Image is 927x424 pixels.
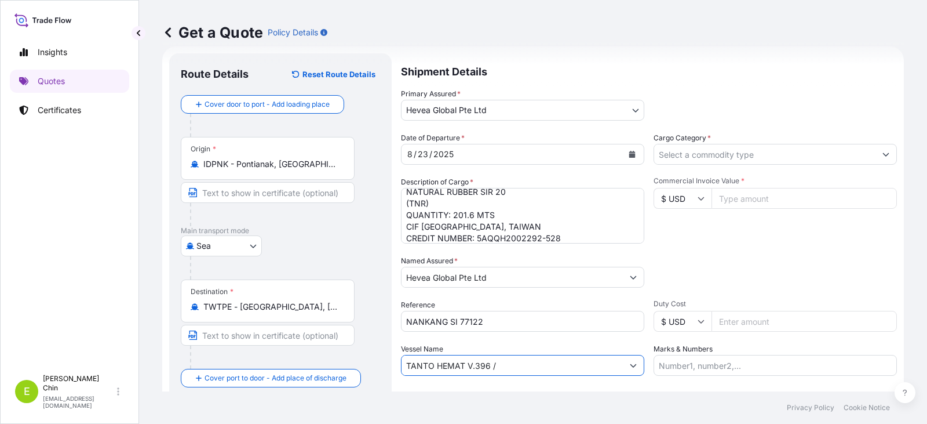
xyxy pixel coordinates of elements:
p: [EMAIL_ADDRESS][DOMAIN_NAME] [43,395,115,409]
span: Commercial Invoice Value [654,176,897,186]
input: Type amount [711,188,897,209]
p: Shipment Details [401,53,897,88]
label: Named Assured [401,255,458,267]
p: Quotes [38,75,65,87]
input: Type to search vessel name or IMO [402,355,623,376]
button: Show suggestions [623,267,644,288]
div: Origin [191,144,216,154]
a: Insights [10,41,129,64]
p: Policy Details [268,27,318,38]
a: Cookie Notice [844,403,890,412]
div: day, [417,147,429,161]
button: Hevea Global Pte Ltd [401,100,644,121]
button: Cover door to port - Add loading place [181,95,344,114]
button: Select transport [181,235,262,256]
p: Reset Route Details [302,68,375,80]
button: Show suggestions [623,355,644,376]
label: Marks & Numbers [654,343,713,355]
input: Destination [203,301,340,313]
div: year, [432,147,455,161]
input: Text to appear on certificate [181,182,355,203]
label: Reference [401,299,435,311]
span: Primary Assured [401,88,461,100]
a: Quotes [10,70,129,93]
p: Main transport mode [181,226,380,235]
a: Privacy Policy [787,403,834,412]
div: month, [406,147,414,161]
button: Reset Route Details [286,65,380,84]
div: / [429,147,432,161]
p: Route Details [181,67,249,81]
label: Cargo Category [654,132,711,144]
div: Destination [191,287,233,296]
button: Calendar [623,145,641,164]
a: Certificates [10,99,129,122]
p: Get a Quote [162,23,263,42]
span: Duty Cost [654,299,897,309]
input: Origin [203,158,340,170]
span: Date of Departure [401,132,465,144]
span: Cover door to port - Add loading place [205,99,330,110]
input: Enter amount [711,311,897,332]
span: E [24,386,30,397]
input: Text to appear on certificate [181,325,355,346]
input: Full name [402,267,623,288]
span: Sea [196,240,211,252]
button: Cover port to door - Add place of discharge [181,369,361,387]
button: Show suggestions [875,144,896,165]
input: Your internal reference [401,311,644,332]
span: Hevea Global Pte Ltd [406,104,487,116]
input: Select a commodity type [654,144,875,165]
p: Insights [38,46,67,58]
span: Cover port to door - Add place of discharge [205,372,346,384]
input: Number1, number2,... [654,355,897,376]
p: [PERSON_NAME] Chin [43,374,115,393]
label: Vessel Name [401,343,443,355]
div: / [414,147,417,161]
label: Description of Cargo [401,176,473,188]
p: Certificates [38,104,81,116]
